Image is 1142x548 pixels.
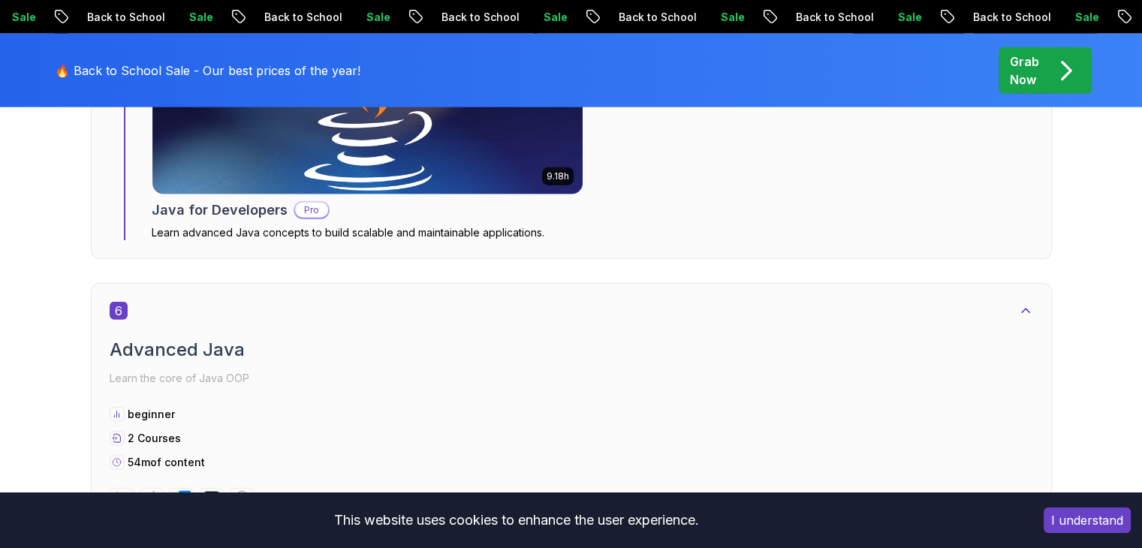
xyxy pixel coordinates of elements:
p: Sale [528,10,576,25]
img: bash logo [233,491,251,509]
p: 🔥 Back to School Sale - Our best prices of the year! [55,62,360,80]
p: Sale [351,10,399,25]
p: Grab Now [1010,53,1039,89]
p: Back to School [780,10,882,25]
p: Back to School [603,10,705,25]
p: Back to School [426,10,528,25]
p: Back to School [249,10,351,25]
p: Learn advanced Java concepts to build scalable and maintainable applications. [152,225,583,240]
img: intellij logo [173,491,191,509]
p: Back to School [957,10,1059,25]
p: Sale [705,10,753,25]
img: terminal logo [203,491,221,509]
img: maven logo [113,491,131,509]
a: Java for Developers card9.18hJava for DevelopersProLearn advanced Java concepts to build scalable... [152,15,583,240]
p: Sale [882,10,930,25]
p: 54m of content [128,455,205,470]
h2: Java for Developers [152,200,288,221]
span: 2 Courses [128,432,181,444]
h2: Advanced Java [110,338,1033,362]
p: Sale [1059,10,1107,25]
button: Accept cookies [1044,507,1131,533]
p: 9.18h [547,170,569,182]
div: This website uses cookies to enhance the user experience. [11,504,1021,537]
p: Learn the core of Java OOP [110,368,1033,389]
span: 6 [110,302,128,320]
p: Pro [295,203,328,218]
p: Sale [173,10,221,25]
p: beginner [128,407,175,422]
img: java logo [143,491,161,509]
p: Back to School [71,10,173,25]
